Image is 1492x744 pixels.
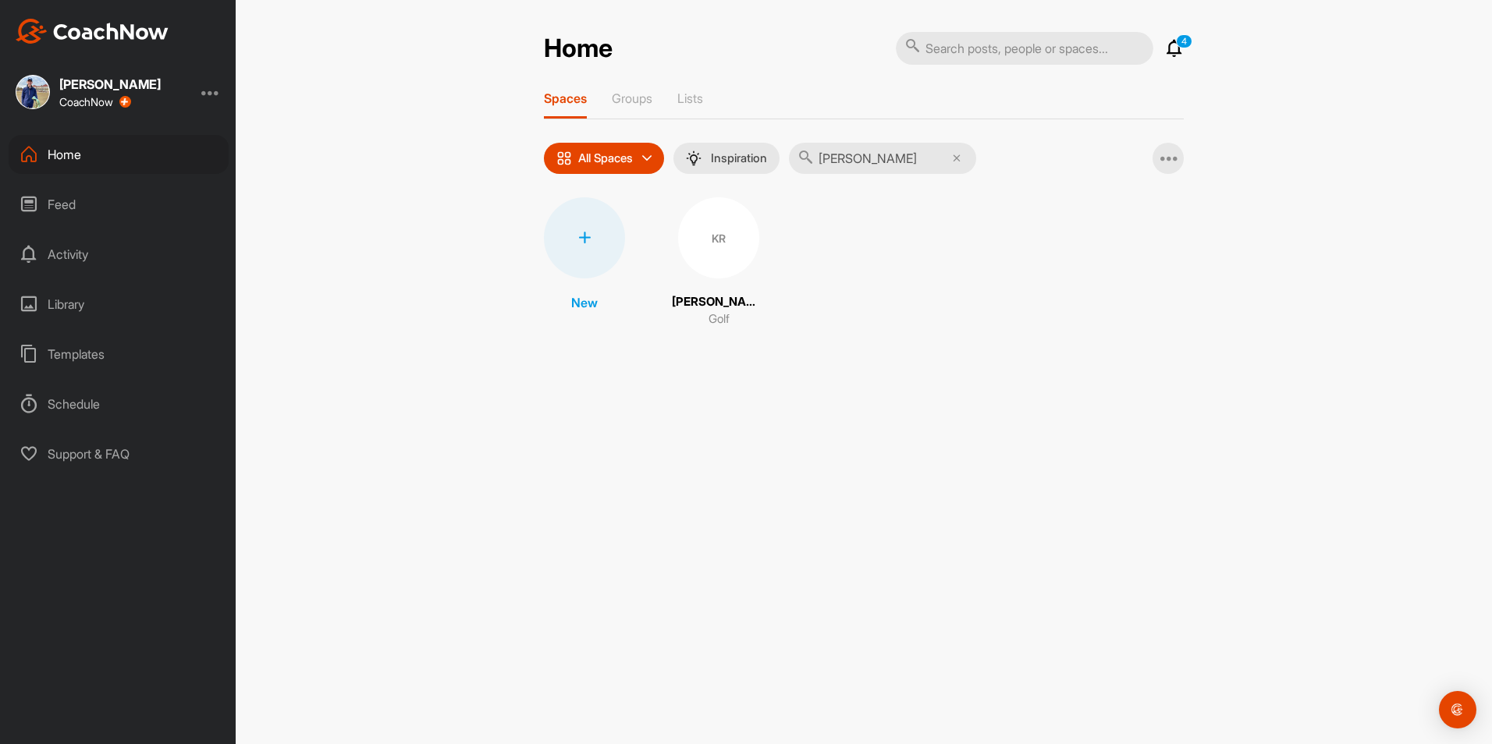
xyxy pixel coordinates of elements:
p: Inspiration [711,152,767,165]
p: Spaces [544,90,587,106]
h2: Home [544,34,613,64]
div: Templates [9,335,229,374]
p: [PERSON_NAME] [672,293,766,311]
div: Activity [9,235,229,274]
p: New [571,293,598,312]
img: icon [556,151,572,166]
img: square_8898714ae364966e4f3eca08e6afe3c4.jpg [16,75,50,109]
div: Library [9,285,229,324]
div: Home [9,135,229,174]
img: menuIcon [686,151,702,166]
div: KR [678,197,759,278]
img: CoachNow [16,19,169,44]
div: Schedule [9,384,229,423]
p: 4 [1176,34,1192,48]
a: KR[PERSON_NAME]Golf [672,197,766,328]
div: CoachNow [59,96,131,108]
input: Search posts, people or spaces... [896,32,1153,65]
div: Open Intercom Messenger [1439,691,1476,728]
p: All Spaces [578,152,633,165]
div: Feed [9,185,229,224]
div: Support & FAQ [9,434,229,473]
p: Golf [709,310,730,328]
p: Lists [677,90,703,106]
div: [PERSON_NAME] [59,78,161,90]
input: Search... [789,143,976,174]
p: Groups [612,90,652,106]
